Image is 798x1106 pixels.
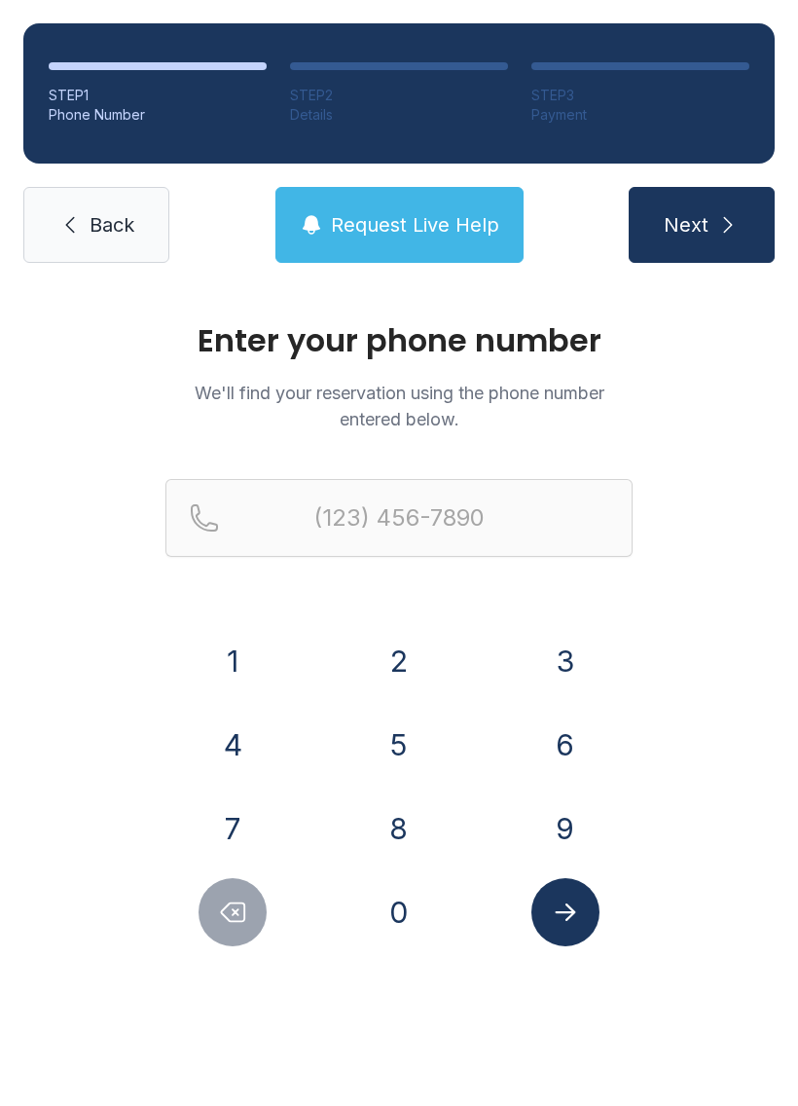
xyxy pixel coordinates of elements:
[49,86,267,105] div: STEP 1
[199,711,267,779] button: 4
[90,211,134,239] span: Back
[331,211,499,239] span: Request Live Help
[290,86,508,105] div: STEP 2
[165,380,633,432] p: We'll find your reservation using the phone number entered below.
[365,794,433,863] button: 8
[365,878,433,946] button: 0
[165,479,633,557] input: Reservation phone number
[531,711,599,779] button: 6
[531,794,599,863] button: 9
[199,878,267,946] button: Delete number
[199,627,267,695] button: 1
[365,627,433,695] button: 2
[531,86,749,105] div: STEP 3
[531,627,599,695] button: 3
[531,878,599,946] button: Submit lookup form
[165,325,633,356] h1: Enter your phone number
[531,105,749,125] div: Payment
[290,105,508,125] div: Details
[49,105,267,125] div: Phone Number
[664,211,708,239] span: Next
[365,711,433,779] button: 5
[199,794,267,863] button: 7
